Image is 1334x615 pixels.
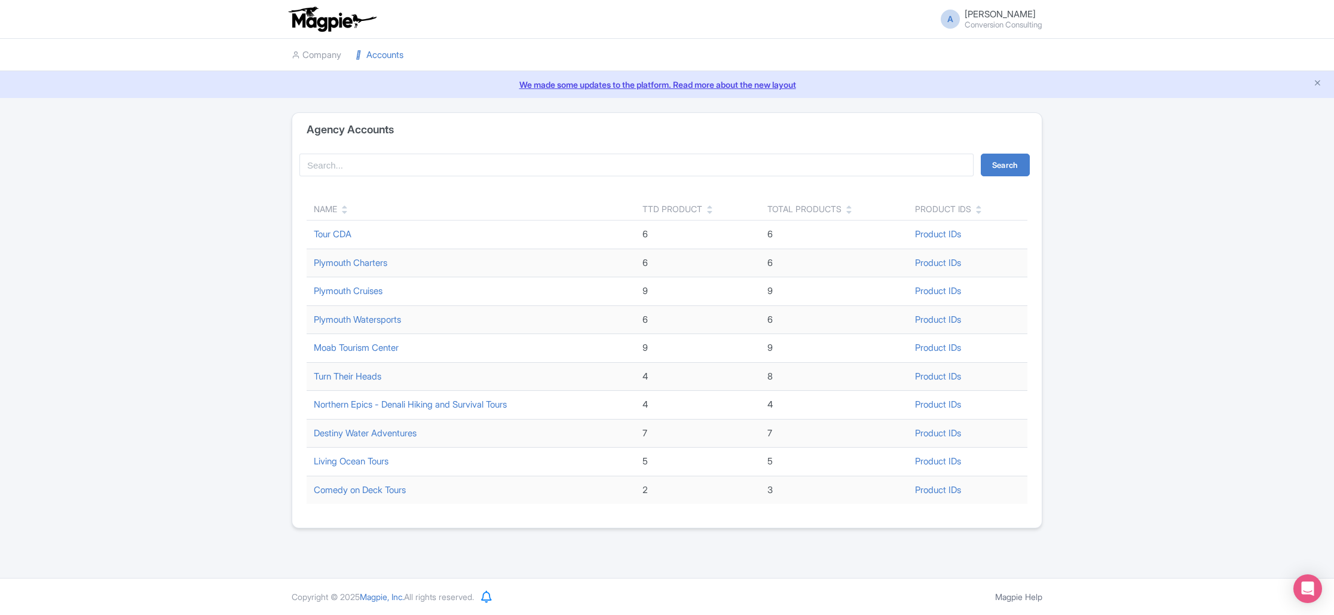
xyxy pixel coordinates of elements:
td: 2 [635,476,760,504]
td: 6 [760,221,908,249]
input: Search... [299,154,974,176]
td: 9 [635,334,760,363]
button: Close announcement [1313,77,1322,91]
a: Plymouth Charters [314,257,387,268]
a: A [PERSON_NAME] Conversion Consulting [934,10,1042,29]
a: Northern Epics - Denali Hiking and Survival Tours [314,399,507,410]
td: 6 [635,249,760,277]
a: Product IDs [915,314,961,325]
div: Name [314,203,337,215]
td: 7 [635,419,760,448]
a: Magpie Help [995,592,1042,602]
a: We made some updates to the platform. Read more about the new layout [7,78,1327,91]
a: Product IDs [915,285,961,296]
td: 5 [635,448,760,476]
td: 3 [760,476,908,504]
a: Product IDs [915,371,961,382]
a: Plymouth Watersports [314,314,401,325]
td: 4 [760,391,908,420]
a: Product IDs [915,342,961,353]
a: Plymouth Cruises [314,285,383,296]
a: Product IDs [915,257,961,268]
div: Total Products [767,203,842,215]
a: Product IDs [915,228,961,240]
a: Product IDs [915,484,961,495]
td: 6 [760,249,908,277]
span: A [941,10,960,29]
td: 6 [760,305,908,334]
button: Search [981,154,1030,176]
td: 5 [760,448,908,476]
td: 7 [760,419,908,448]
td: 6 [635,305,760,334]
td: 8 [760,362,908,391]
div: TTD Product [642,203,702,215]
div: Open Intercom Messenger [1293,574,1322,603]
div: Copyright © 2025 All rights reserved. [284,590,481,603]
a: Living Ocean Tours [314,455,388,467]
td: 4 [635,362,760,391]
a: Tour CDA [314,228,351,240]
div: Product IDs [915,203,971,215]
a: Product IDs [915,455,961,467]
a: Comedy on Deck Tours [314,484,406,495]
img: logo-ab69f6fb50320c5b225c76a69d11143b.png [286,6,378,32]
a: Moab Tourism Center [314,342,399,353]
td: 9 [760,334,908,363]
a: Product IDs [915,427,961,439]
span: Magpie, Inc. [360,592,404,602]
a: Product IDs [915,399,961,410]
td: 9 [760,277,908,306]
a: Destiny Water Adventures [314,427,417,439]
a: Company [292,39,341,72]
h4: Agency Accounts [307,124,394,136]
a: Accounts [356,39,403,72]
small: Conversion Consulting [965,21,1042,29]
td: 4 [635,391,760,420]
td: 9 [635,277,760,306]
td: 6 [635,221,760,249]
a: Turn Their Heads [314,371,381,382]
span: [PERSON_NAME] [965,8,1036,20]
